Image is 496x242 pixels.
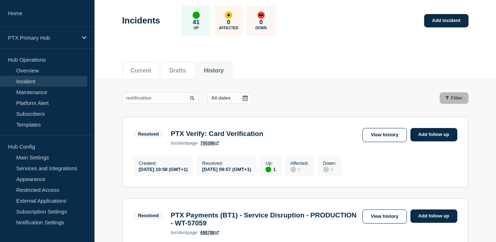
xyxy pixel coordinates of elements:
h3: PTX Verify: Card Verification [171,130,263,138]
a: Add follow up [411,128,457,141]
p: Down [255,26,267,30]
h3: PTX Payments (BT1) - Service Disruption - PRODUCTION - WT-57059 [171,211,359,227]
p: Down : [323,160,337,166]
div: 1 [265,166,276,172]
button: Filter [440,92,469,104]
a: View history [363,210,407,224]
p: 0 [259,19,263,26]
p: Affected : [290,160,309,166]
div: 0 [290,166,309,172]
span: Resolved [133,211,164,220]
div: 0 [323,166,337,172]
div: disabled [290,167,296,172]
span: incident [171,141,187,146]
button: Current [131,67,152,74]
p: 41 [193,19,199,26]
div: disabled [323,167,329,172]
button: All dates [207,92,252,104]
div: up [265,167,271,172]
a: View history [363,128,407,142]
button: Drafts [169,67,186,74]
div: up [193,12,200,19]
p: Up [194,26,199,30]
p: 0 [227,19,230,26]
p: All dates [211,95,231,101]
span: Resolved [133,130,164,138]
h1: Incidents [122,16,160,26]
button: History [204,67,224,74]
div: affected [225,12,232,19]
p: page [171,230,197,235]
p: Affected [219,26,238,30]
a: 698788 [200,230,219,235]
span: incident [171,230,187,235]
p: Created : [139,160,188,166]
p: Resolved : [202,160,251,166]
div: down [258,12,265,19]
span: Filter [451,95,463,101]
div: [DATE] 09:57 (GMT+1) [202,166,251,172]
div: [DATE] 10:58 (GMT+1) [139,166,188,172]
p: page [171,141,197,146]
p: PTX Primary Hub [8,35,77,41]
a: Add follow up [411,210,457,223]
p: Up : [265,160,276,166]
a: Add incident [424,14,469,27]
input: Search incidents [122,92,199,104]
a: 700396 [200,141,219,146]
